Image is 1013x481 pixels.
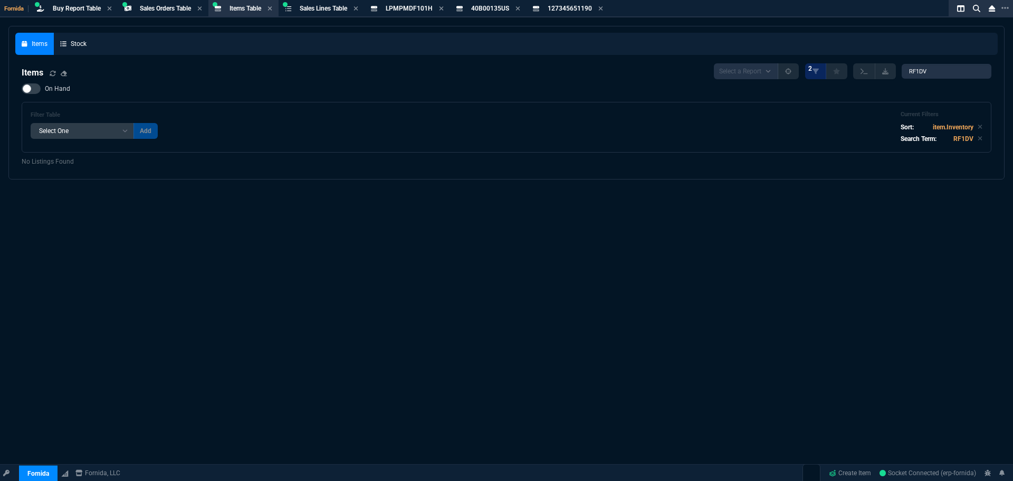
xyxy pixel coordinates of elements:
[22,67,43,79] h4: Items
[548,5,592,12] span: 127345651190
[4,5,28,12] span: Fornida
[933,124,973,131] code: item.Inventory
[439,5,444,13] nx-icon: Close Tab
[54,33,93,55] a: Stock
[386,5,433,12] span: LPMPMDF101H
[902,64,991,79] input: Search
[515,5,520,13] nx-icon: Close Tab
[825,465,875,481] a: Create Item
[31,111,158,119] h6: Filter Table
[985,2,999,15] nx-icon: Close Workbench
[901,122,914,132] p: Sort:
[969,2,985,15] nx-icon: Search
[15,33,54,55] a: Items
[45,84,70,93] span: On Hand
[300,5,347,12] span: Sales Lines Table
[353,5,358,13] nx-icon: Close Tab
[880,469,976,477] span: Socket Connected (erp-fornida)
[808,64,812,73] span: 2
[598,5,603,13] nx-icon: Close Tab
[72,468,123,478] a: msbcCompanyName
[1001,3,1009,13] nx-icon: Open New Tab
[197,5,202,13] nx-icon: Close Tab
[22,157,991,166] p: No Listings Found
[880,468,976,478] a: 7MDREqKRfr7eyyj_AACt
[230,5,261,12] span: Items Table
[953,135,973,143] code: RF1DV
[140,5,191,12] span: Sales Orders Table
[267,5,272,13] nx-icon: Close Tab
[53,5,101,12] span: Buy Report Table
[901,111,982,118] h6: Current Filters
[901,134,936,144] p: Search Term:
[953,2,969,15] nx-icon: Split Panels
[107,5,112,13] nx-icon: Close Tab
[471,5,509,12] span: 40B00135US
